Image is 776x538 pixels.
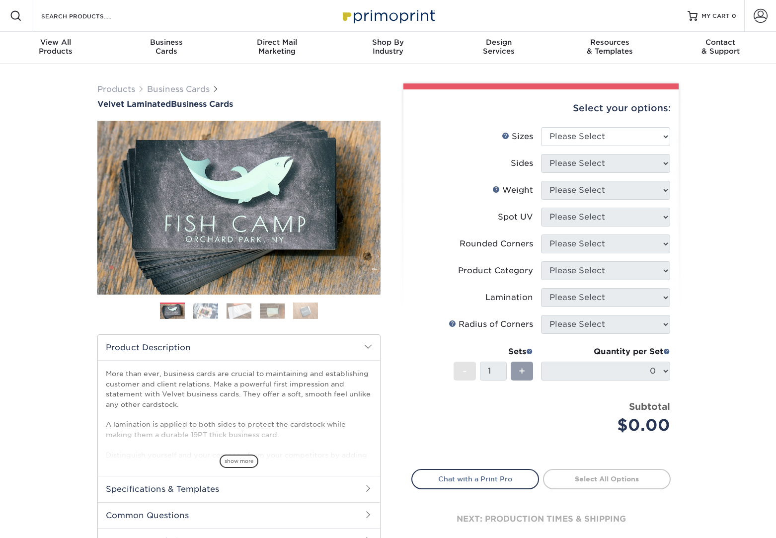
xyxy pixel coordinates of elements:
[411,89,671,127] div: Select your options:
[629,401,670,412] strong: Subtotal
[97,66,381,349] img: Velvet Laminated 01
[338,5,438,26] img: Primoprint
[554,38,665,56] div: & Templates
[665,32,776,64] a: Contact& Support
[449,318,533,330] div: Radius of Corners
[332,32,443,64] a: Shop ByIndustry
[98,502,380,528] h2: Common Questions
[665,38,776,47] span: Contact
[97,84,135,94] a: Products
[227,303,251,318] img: Business Cards 03
[222,38,332,56] div: Marketing
[332,38,443,47] span: Shop By
[444,38,554,47] span: Design
[111,32,222,64] a: BusinessCards
[543,469,671,489] a: Select All Options
[511,157,533,169] div: Sides
[40,10,137,22] input: SEARCH PRODUCTS.....
[98,476,380,502] h2: Specifications & Templates
[160,299,185,324] img: Business Cards 01
[502,131,533,143] div: Sizes
[554,32,665,64] a: Resources& Templates
[548,413,670,437] div: $0.00
[111,38,222,56] div: Cards
[444,32,554,64] a: DesignServices
[222,32,332,64] a: Direct MailMarketing
[460,238,533,250] div: Rounded Corners
[665,38,776,56] div: & Support
[97,99,171,109] span: Velvet Laminated
[222,38,332,47] span: Direct Mail
[554,38,665,47] span: Resources
[454,346,533,358] div: Sets
[106,369,372,531] p: More than ever, business cards are crucial to maintaining and establishing customer and client re...
[458,265,533,277] div: Product Category
[193,303,218,318] img: Business Cards 02
[147,84,210,94] a: Business Cards
[519,364,525,379] span: +
[485,292,533,304] div: Lamination
[463,364,467,379] span: -
[701,12,730,20] span: MY CART
[498,211,533,223] div: Spot UV
[332,38,443,56] div: Industry
[293,302,318,319] img: Business Cards 05
[97,99,381,109] h1: Business Cards
[541,346,670,358] div: Quantity per Set
[732,12,736,19] span: 0
[220,455,258,468] span: show more
[444,38,554,56] div: Services
[98,335,380,360] h2: Product Description
[260,303,285,318] img: Business Cards 04
[111,38,222,47] span: Business
[97,99,381,109] a: Velvet LaminatedBusiness Cards
[492,184,533,196] div: Weight
[411,469,539,489] a: Chat with a Print Pro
